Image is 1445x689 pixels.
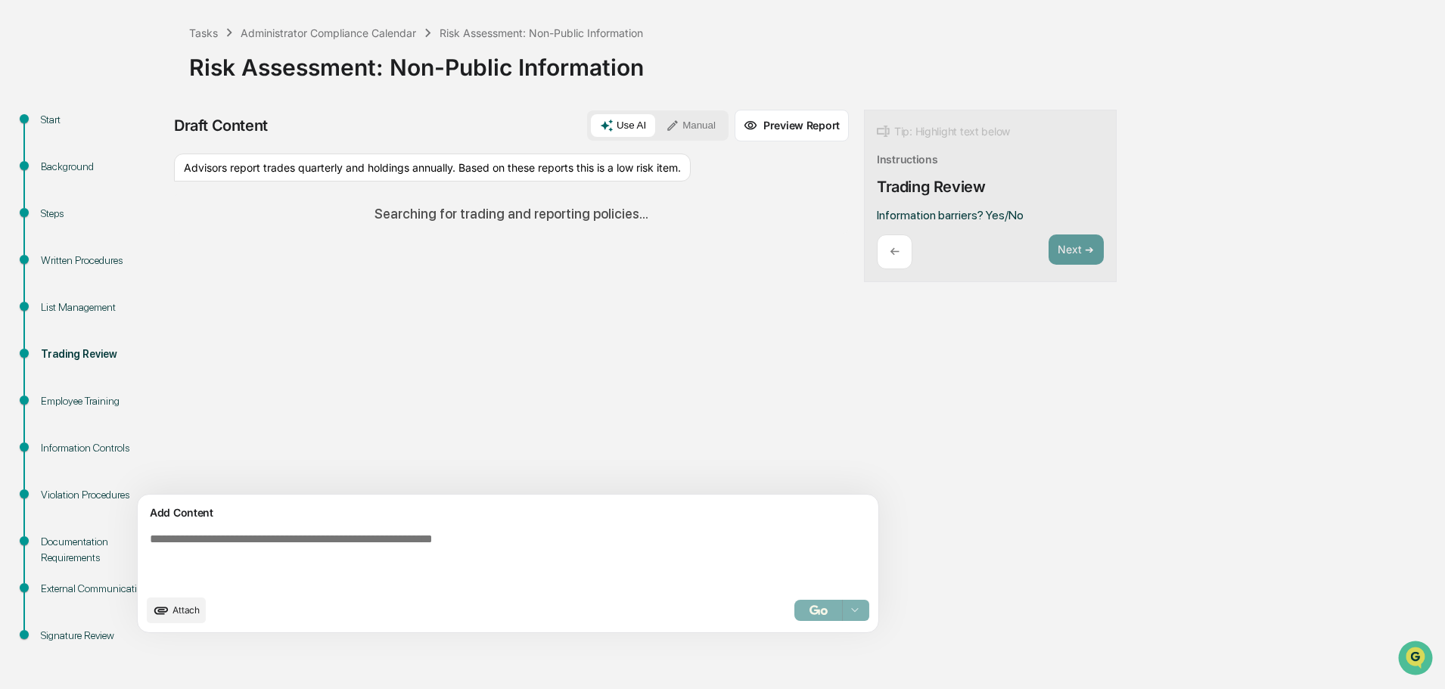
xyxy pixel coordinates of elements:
[41,253,165,268] div: Written Procedures
[877,123,1010,141] div: Tip: Highlight text below
[1049,234,1104,265] button: Next ➔
[30,191,98,206] span: Preclearance
[104,185,194,212] a: 🗄️Attestations
[15,192,27,204] div: 🖐️
[189,26,218,39] div: Tasks
[877,178,985,196] div: Trading Review
[41,581,165,597] div: External Communications
[41,346,165,362] div: Trading Review
[110,192,122,204] div: 🗄️
[9,185,104,212] a: 🖐️Preclearance
[241,26,416,39] div: Administrator Compliance Calendar
[189,42,1437,81] div: Risk Assessment: Non-Public Information
[174,154,691,182] div: Advisors report trades quarterly and holdings annually. Based on these reports this is a low risk...
[51,116,248,131] div: Start new chat
[735,110,849,141] button: Preview Report
[147,504,869,522] div: Add Content
[657,114,725,137] button: Manual
[41,159,165,175] div: Background
[41,206,165,222] div: Steps
[877,208,1024,222] span: Information barriers? Yes/No
[41,534,165,566] div: Documentation Requirements
[51,131,191,143] div: We're available if you need us!
[15,116,42,143] img: 1746055101610-c473b297-6a78-478c-a979-82029cc54cd1
[174,194,849,234] div: Searching for trading and reporting policies...
[1397,639,1437,680] iframe: Open customer support
[151,256,183,268] span: Pylon
[9,213,101,241] a: 🔎Data Lookup
[15,32,275,56] p: How can we help?
[41,487,165,503] div: Violation Procedures
[125,191,188,206] span: Attestations
[890,244,900,259] p: ←
[41,299,165,315] div: List Management
[174,116,268,135] div: Draft Content
[147,597,206,623] button: upload document
[440,26,643,39] div: Risk Assessment: Non-Public Information
[591,114,655,137] button: Use AI
[172,604,200,616] span: Attach
[107,256,183,268] a: Powered byPylon
[41,628,165,644] div: Signature Review
[30,219,95,234] span: Data Lookup
[41,112,165,128] div: Start
[877,153,938,166] div: Instructions
[41,440,165,456] div: Information Controls
[15,221,27,233] div: 🔎
[257,120,275,138] button: Start new chat
[41,393,165,409] div: Employee Training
